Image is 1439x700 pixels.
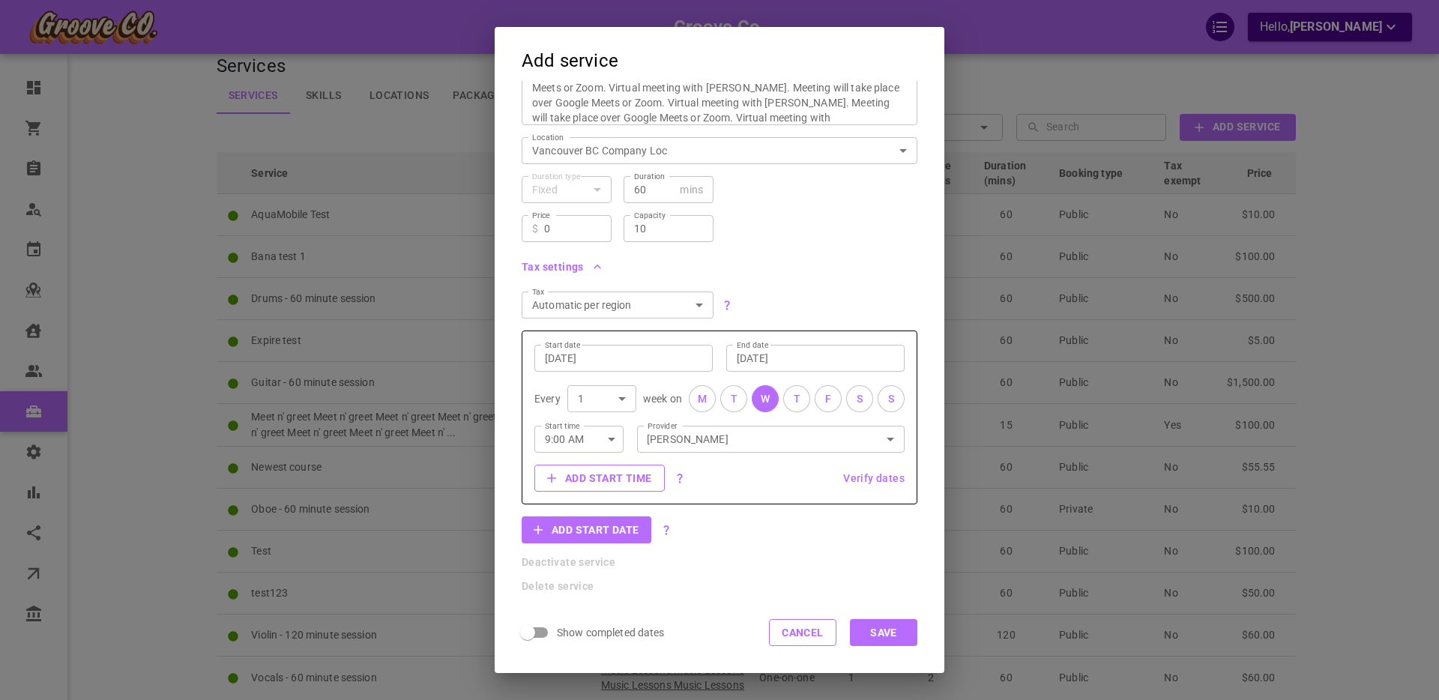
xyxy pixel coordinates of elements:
[532,182,601,197] div: Fixed
[731,391,737,407] div: T
[880,429,901,450] button: Open
[545,351,702,366] input: mmm d, yyyy
[534,465,665,492] button: Add start time
[634,210,666,221] label: Capacity
[783,385,810,412] button: T
[532,143,907,158] div: Vancouver BC Company Loc
[532,286,545,298] label: Tax
[720,385,747,412] button: T
[557,625,665,640] span: Show completed dates
[769,619,836,646] button: Cancel
[634,171,665,182] label: Duration
[643,426,899,452] input: Search provider
[532,132,564,143] label: Location
[532,171,580,182] label: Duration type
[689,385,716,412] button: M
[698,391,707,407] div: M
[522,262,602,272] button: Tax settings
[532,50,907,125] textarea: Virtual meeting with [PERSON_NAME]. Meeting will take place over Google Meets or Zoom. Virtual me...
[843,473,905,483] button: Verify dates
[532,210,550,221] label: Price
[850,619,917,646] button: Save
[752,385,779,412] button: W
[545,340,580,351] label: Start date
[532,298,703,313] div: Automatic per region
[825,391,831,407] div: F
[888,391,894,407] div: S
[495,27,944,81] h2: Add service
[534,391,561,406] p: Every
[878,385,905,412] button: S
[721,299,733,311] svg: In United States and Canada, the tax % is calculated automatically based on the state / province ...
[660,524,672,536] svg: Create different start dates for the same course with the same settings, e.g. "Summer session", "...
[522,516,651,543] button: Add start date
[737,351,894,366] input: mmm d, yyyy
[737,340,768,351] label: End date
[643,391,682,406] p: week on
[857,391,863,407] div: S
[648,420,678,432] label: Provider
[674,472,686,484] svg: Teach the same material at different times on the same day, e.g. group 1 in the morning and group...
[846,385,873,412] button: S
[578,391,626,406] div: 1
[815,385,842,412] button: F
[794,391,800,407] div: T
[545,420,580,432] label: Start time
[761,391,770,407] div: W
